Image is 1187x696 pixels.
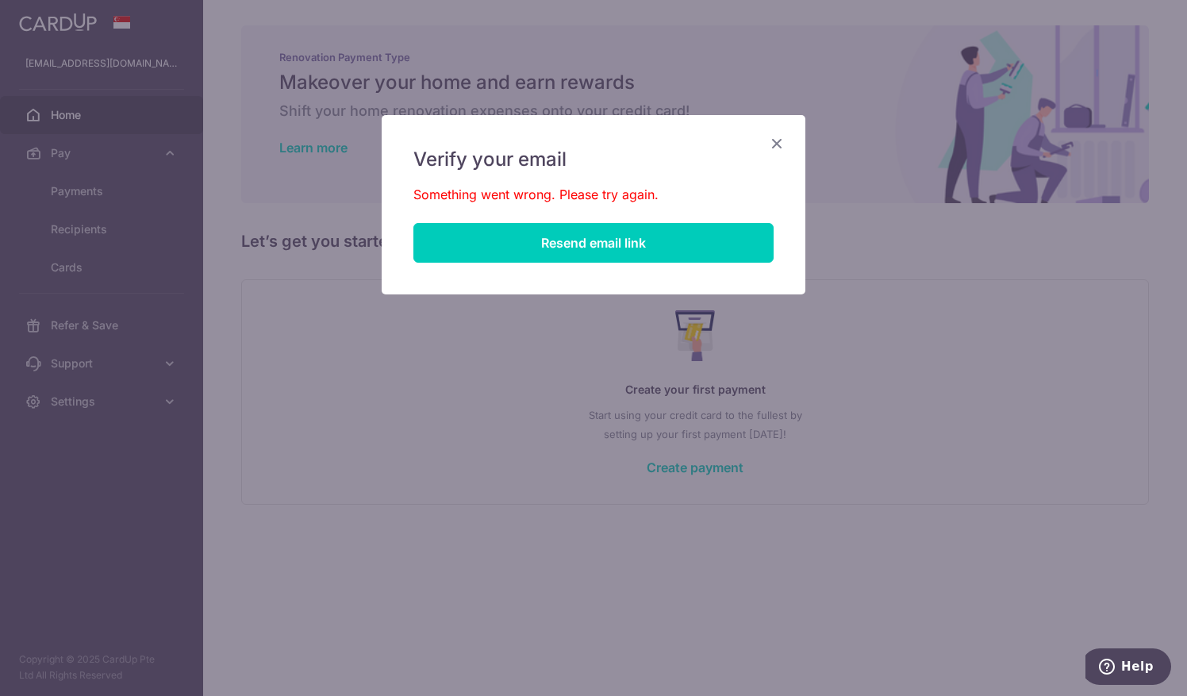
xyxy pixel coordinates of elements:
button: Close [767,134,786,153]
span: Verify your email [413,147,567,172]
iframe: Opens a widget where you can find more information [1085,648,1171,688]
p: Something went wrong. Please try again. [413,185,774,204]
button: Resend email link [413,223,774,263]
